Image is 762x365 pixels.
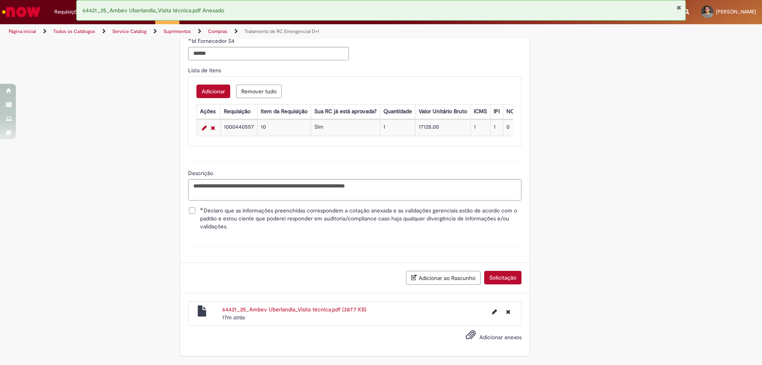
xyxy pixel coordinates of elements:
[311,120,380,136] td: Sim
[83,7,224,14] span: 64421_25_Ambev Uberlandia_Visita técnica.pdf Anexado
[188,170,215,177] span: Descrição
[53,28,95,35] a: Todos os Catálogos
[196,85,230,98] button: Add a row for Lista de Itens
[54,8,82,16] span: Requisições
[487,305,502,318] button: Editar nome de arquivo 64421_25_Ambev Uberlandia_Visita técnica.pdf
[188,47,349,60] input: Id Fornecedor S4
[9,28,36,35] a: Página inicial
[257,104,311,119] th: Item da Requisição
[479,334,521,341] span: Adicionar anexos
[415,120,470,136] td: 17128,00
[257,120,311,136] td: 10
[192,37,236,44] span: Id Fornecedor S4
[484,271,521,284] button: Solicitação
[220,104,257,119] th: Requisição
[503,104,522,119] th: NCM
[244,28,319,35] a: Tratamento de RC Emergencial D+1
[222,306,366,313] a: 64421_25_Ambev Uberlandia_Visita técnica.pdf (387.7 KB)
[470,104,490,119] th: ICMS
[716,8,756,15] span: [PERSON_NAME]
[200,207,521,230] span: Declaro que as informações preenchidas correspondem a cotação anexada e as validações gerenciais ...
[200,207,204,211] span: Obrigatório Preenchido
[222,314,245,321] span: 17m atrás
[188,38,192,41] span: Obrigatório Preenchido
[6,24,502,39] ul: Trilhas de página
[490,120,503,136] td: 1
[208,28,227,35] a: Compras
[406,271,481,285] button: Adicionar ao Rascunho
[200,123,209,133] a: Editar Linha 1
[415,104,470,119] th: Valor Unitário Bruto
[490,104,503,119] th: IPI
[188,179,521,201] textarea: Descrição
[380,104,415,119] th: Quantidade
[464,328,478,346] button: Adicionar anexos
[236,85,282,98] button: Remove all rows for Lista de Itens
[112,28,146,35] a: Service Catalog
[311,104,380,119] th: Sua RC já está aprovada?
[676,4,681,11] button: Fechar Notificação
[1,4,42,20] img: ServiceNow
[380,120,415,136] td: 1
[196,104,220,119] th: Ações
[503,120,522,136] td: 0
[164,28,191,35] a: Suprimentos
[222,314,245,321] time: 30/09/2025 09:45:56
[470,120,490,136] td: 1
[188,67,223,74] span: Lista de Itens
[501,305,515,318] button: Excluir 64421_25_Ambev Uberlandia_Visita técnica.pdf
[220,120,257,136] td: 1000440557
[209,123,217,133] a: Remover linha 1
